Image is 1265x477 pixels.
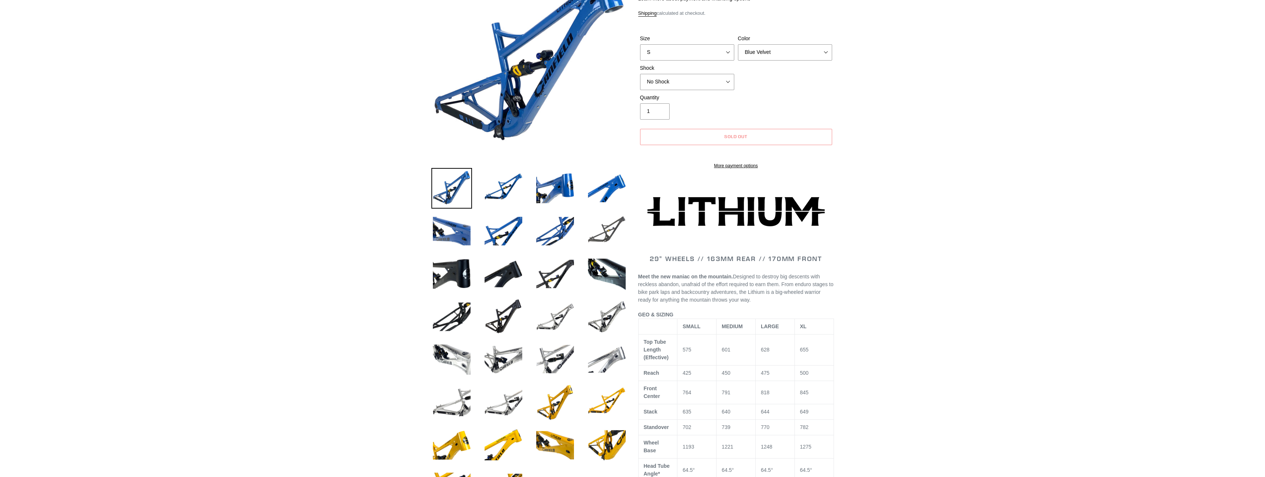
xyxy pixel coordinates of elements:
[483,382,524,423] img: Load image into Gallery viewer, LITHIUM - Frameset
[800,323,807,329] span: XL
[587,425,627,466] img: Load image into Gallery viewer, LITHIUM - Frameset
[535,168,575,209] img: Load image into Gallery viewer, LITHIUM - Frameset
[587,296,627,337] img: Load image into Gallery viewer, LITHIUM - Frameset
[587,168,627,209] img: Load image into Gallery viewer, LITHIUM - Frameset
[755,334,794,366] td: 628
[717,334,756,366] td: 601
[810,467,812,473] span: °
[638,274,834,303] span: Designed to destroy big descents with reckless abandon, unafraid of the effort required to earn t...
[717,404,756,420] td: 640
[483,339,524,380] img: Load image into Gallery viewer, LITHIUM - Frameset
[755,404,794,420] td: 644
[431,339,472,380] img: Load image into Gallery viewer, LITHIUM - Frameset
[683,323,700,329] span: SMALL
[640,129,832,145] button: Sold out
[749,297,751,303] span: .
[483,425,524,466] img: Load image into Gallery viewer, LITHIUM - Frameset
[732,467,734,473] span: °
[535,382,575,423] img: Load image into Gallery viewer, LITHIUM - Frameset
[587,254,627,294] img: Load image into Gallery viewer, LITHIUM - Frameset
[647,197,825,226] img: Lithium-Logo_480x480.png
[535,425,575,466] img: Load image into Gallery viewer, LITHIUM - Frameset
[483,254,524,294] img: Load image into Gallery viewer, LITHIUM - Frameset
[431,382,472,423] img: Load image into Gallery viewer, LITHIUM - Frameset
[644,424,669,430] span: Standover
[638,10,834,17] div: calculated at checkout.
[755,435,794,459] td: 1248
[640,35,734,42] label: Size
[755,366,794,381] td: 475
[535,296,575,337] img: Load image into Gallery viewer, LITHIUM - Frameset
[431,211,472,251] img: Load image into Gallery viewer, LITHIUM - Frameset
[724,134,748,139] span: Sold out
[644,463,670,477] span: Head Tube Angle*
[677,381,717,404] td: 764
[644,370,659,376] span: Reach
[535,211,575,251] img: Load image into Gallery viewer, LITHIUM - Frameset
[483,211,524,251] img: Load image into Gallery viewer, LITHIUM - Frameset
[677,420,717,435] td: 702
[644,409,657,415] span: Stack
[693,467,695,473] span: °
[794,366,834,381] td: 500
[640,162,832,169] a: More payment options
[587,339,627,380] img: Load image into Gallery viewer, LITHIUM - Frameset
[722,424,730,430] span: 739
[717,381,756,404] td: 791
[431,168,472,209] img: Load image into Gallery viewer, LITHIUM - Frameset
[431,296,472,337] img: Load image into Gallery viewer, LITHIUM - Frameset
[717,435,756,459] td: 1221
[483,168,524,209] img: Load image into Gallery viewer, LITHIUM - Frameset
[587,211,627,251] img: Load image into Gallery viewer, LITHIUM - Frameset
[650,254,822,263] span: 29" WHEELS // 163mm REAR // 170mm FRONT
[638,312,674,318] span: GEO & SIZING
[677,404,717,420] td: 635
[755,381,794,404] td: 818
[761,323,779,329] span: LARGE
[644,339,669,360] span: Top Tube Length (Effective)
[483,296,524,337] img: Load image into Gallery viewer, LITHIUM - Frameset
[794,435,834,459] td: 1275
[677,366,717,381] td: 425
[738,35,832,42] label: Color
[677,334,717,366] td: 575
[794,420,834,435] td: 782
[644,440,659,453] span: Wheel Base
[644,385,660,399] span: Front Center
[587,382,627,423] img: Load image into Gallery viewer, LITHIUM - Frameset
[638,281,834,303] span: From enduro stages to bike park laps and backcountry adventures, the Lithium is a big-wheeled war...
[640,64,734,72] label: Shock
[535,254,575,294] img: Load image into Gallery viewer, LITHIUM - Frameset
[431,425,472,466] img: Load image into Gallery viewer, LITHIUM - Frameset
[771,467,773,473] span: °
[722,323,743,329] span: MEDIUM
[794,334,834,366] td: 655
[640,94,734,102] label: Quantity
[638,274,733,279] b: Meet the new maniac on the mountain.
[794,404,834,420] td: 649
[717,366,756,381] td: 450
[755,420,794,435] td: 770
[677,435,717,459] td: 1193
[794,381,834,404] td: 845
[431,254,472,294] img: Load image into Gallery viewer, LITHIUM - Frameset
[535,339,575,380] img: Load image into Gallery viewer, LITHIUM - Frameset
[638,10,657,17] a: Shipping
